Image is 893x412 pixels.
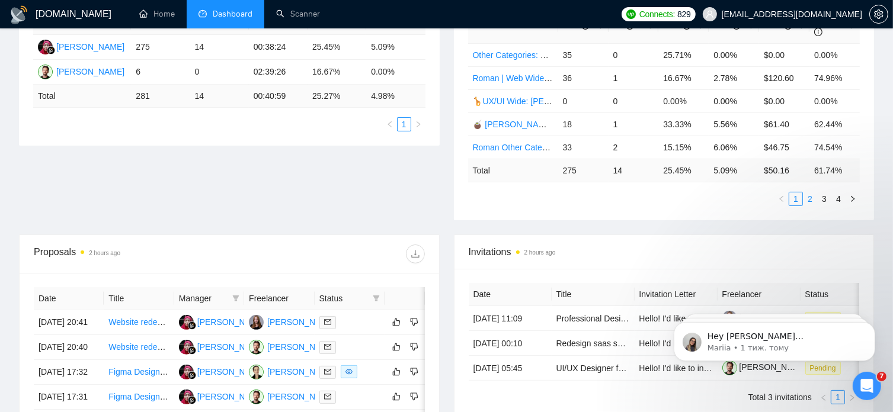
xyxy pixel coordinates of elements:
[34,360,104,385] td: [DATE] 17:32
[398,118,411,131] a: 1
[809,66,860,89] td: 74.96%
[34,244,229,263] div: Proposals
[658,112,709,136] td: 33.33%
[469,356,552,381] td: [DATE] 05:45
[131,35,190,60] td: 275
[656,297,893,380] iframe: Intercom notifications повідомлення
[104,385,174,410] td: Figma Designer Needed for Website Homepage Mockups
[38,41,124,51] a: D[PERSON_NAME]
[410,367,418,376] span: dislike
[709,66,759,89] td: 2.78%
[818,192,831,205] a: 3
[759,43,809,66] td: $0.00
[197,316,265,329] div: [PERSON_NAME]
[817,390,831,404] li: Previous Page
[389,365,404,379] button: like
[845,390,859,404] button: right
[759,66,809,89] td: $120.60
[853,372,881,400] iframe: Intercom live chat
[179,315,194,330] img: D
[366,35,425,60] td: 5.09%
[558,43,609,66] td: 35
[877,372,886,381] span: 7
[131,60,190,85] td: 6
[469,283,552,306] th: Date
[370,289,382,307] span: filter
[846,192,860,206] button: right
[817,192,831,206] li: 3
[199,9,207,18] span: dashboard
[558,159,609,182] td: 275
[249,317,335,326] a: TB[PERSON_NAME]
[831,390,845,404] li: 1
[188,371,196,379] img: gigradar-bm.png
[809,136,860,159] td: 74.54%
[52,46,204,56] p: Message from Mariia, sent 1 тиж. тому
[249,35,308,60] td: 00:38:24
[709,43,759,66] td: 0.00%
[308,60,366,85] td: 16.67%
[609,89,659,112] td: 0
[778,195,785,202] span: left
[373,295,380,302] span: filter
[473,96,636,106] a: 🦒UX/UI Wide: [PERSON_NAME] 03/07 old
[869,5,888,24] button: setting
[801,283,884,306] th: Status
[249,85,308,108] td: 00:40:59
[849,394,856,401] span: right
[244,287,314,310] th: Freelancer
[392,367,401,376] span: like
[846,192,860,206] li: Next Page
[52,34,204,220] span: Hey [PERSON_NAME][EMAIL_ADDRESS][DOMAIN_NAME], Looks like your Upwork agency [PERSON_NAME] Design...
[759,89,809,112] td: $0.00
[213,9,252,19] span: Dashboard
[197,340,265,353] div: [PERSON_NAME]
[56,40,124,53] div: [PERSON_NAME]
[34,335,104,360] td: [DATE] 20:40
[558,89,609,112] td: 0
[759,112,809,136] td: $61.40
[366,60,425,85] td: 0.00%
[556,339,640,348] a: Redesign saas system
[415,121,422,128] span: right
[831,391,844,404] a: 1
[473,120,684,129] a: 🧉 [PERSON_NAME] | UX/UI Wide: 09/12 - Bid in Range
[407,340,421,354] button: dislike
[658,136,709,159] td: 15.15%
[249,340,264,355] img: RV
[804,192,817,205] a: 2
[789,192,802,205] a: 1
[232,295,239,302] span: filter
[267,365,335,378] div: [PERSON_NAME]
[709,159,759,182] td: 5.09 %
[845,390,859,404] li: Next Page
[869,9,888,19] a: setting
[324,318,331,326] span: mail
[558,66,609,89] td: 36
[468,159,558,182] td: Total
[814,28,822,36] span: info-circle
[718,283,801,306] th: Freelancer
[552,331,635,356] td: Redesign saas system
[383,117,397,131] button: left
[407,315,421,329] button: dislike
[469,306,552,331] td: [DATE] 11:09
[809,159,860,182] td: 61.74 %
[190,60,249,85] td: 0
[613,21,635,30] span: Re
[410,392,418,401] span: dislike
[190,85,249,108] td: 14
[249,342,335,351] a: RV[PERSON_NAME]
[658,66,709,89] td: 16.67%
[139,9,175,19] a: homeHome
[774,192,789,206] button: left
[188,321,196,330] img: gigradar-bm.png
[89,250,120,256] time: 2 hours ago
[386,121,393,128] span: left
[34,287,104,310] th: Date
[389,340,404,354] button: like
[764,21,792,30] span: CPR
[392,342,401,352] span: like
[706,10,714,18] span: user
[249,366,335,376] a: VK[PERSON_NAME]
